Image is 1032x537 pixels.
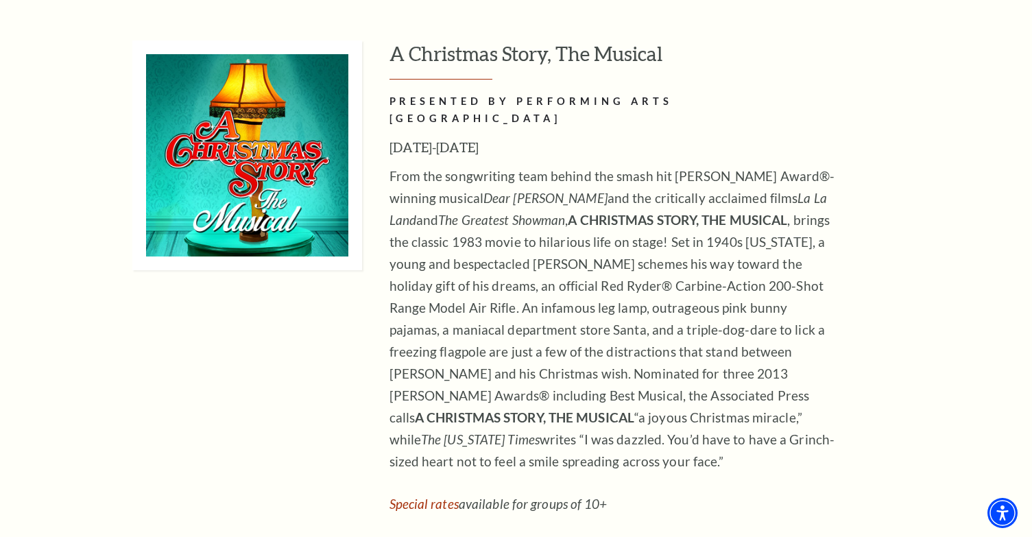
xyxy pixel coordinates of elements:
h3: [DATE]-[DATE] [389,136,835,158]
strong: A CHRISTMAS STORY, THE MUSICAL [415,409,634,425]
p: From the songwriting team behind the smash hit [PERSON_NAME] Award®-winning musical and the criti... [389,165,835,473]
em: The [US_STATE] Times [421,431,540,447]
h2: PRESENTED BY PERFORMING ARTS [GEOGRAPHIC_DATA] [389,93,835,128]
a: Special rates [389,496,459,512]
em: The Greatest Showman [438,212,565,228]
em: La La Land [389,190,827,228]
em: Dear [PERSON_NAME] [483,190,608,206]
h3: A Christmas Story, The Musical [389,40,941,80]
strong: A CHRISTMAS STORY, THE MUSICAL [568,212,787,228]
img: A Christmas Story, The Musical [132,40,362,270]
div: Accessibility Menu [987,498,1018,528]
em: available for groups of 10+ [389,496,608,512]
